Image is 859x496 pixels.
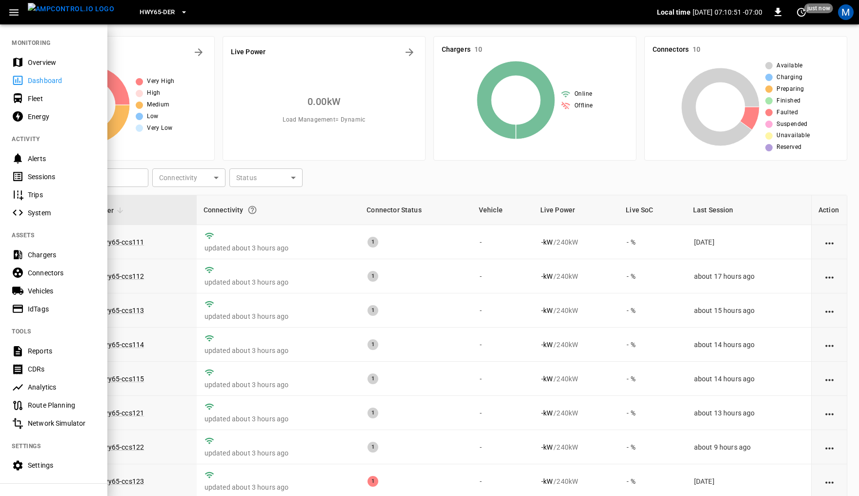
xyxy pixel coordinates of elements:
[28,286,96,296] div: Vehicles
[28,382,96,392] div: Analytics
[838,4,854,20] div: profile-icon
[657,7,691,17] p: Local time
[28,418,96,428] div: Network Simulator
[693,7,762,17] p: [DATE] 07:10:51 -07:00
[28,208,96,218] div: System
[28,3,114,15] img: ampcontrol.io logo
[28,460,96,470] div: Settings
[28,172,96,182] div: Sessions
[28,112,96,122] div: Energy
[28,76,96,85] div: Dashboard
[28,268,96,278] div: Connectors
[28,154,96,164] div: Alerts
[804,3,833,13] span: just now
[28,94,96,103] div: Fleet
[28,190,96,200] div: Trips
[140,7,175,18] span: HWY65-DER
[28,304,96,314] div: IdTags
[28,250,96,260] div: Chargers
[28,364,96,374] div: CDRs
[28,346,96,356] div: Reports
[794,4,809,20] button: set refresh interval
[28,400,96,410] div: Route Planning
[28,58,96,67] div: Overview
